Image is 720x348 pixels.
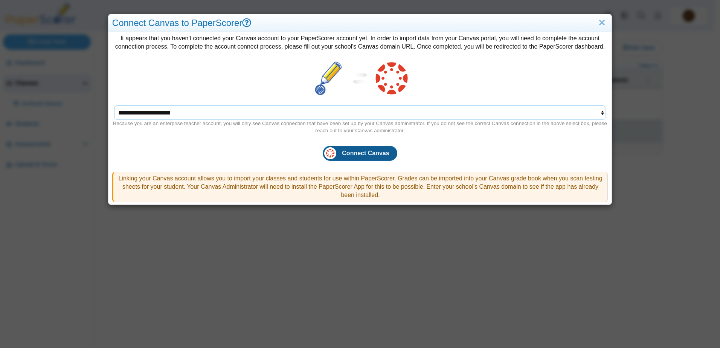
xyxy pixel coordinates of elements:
img: canvas-logo.png [373,60,410,97]
a: Close [596,17,608,29]
div: Linking your Canvas account allows you to import your classes and students for use within PaperSc... [112,172,608,202]
img: sync.svg [347,73,373,84]
span: Connect Canvas [342,150,389,156]
div: Connect Canvas to PaperScorer [108,14,612,32]
div: It appears that you haven't connected your Canvas account to your PaperScorer account yet. In ord... [108,32,612,205]
img: paper-scorer-favicon.png [310,60,347,97]
div: Because you are an enterprise teacher account, you will only see Canvas connection that have been... [112,120,608,134]
button: Connect Canvas [323,146,397,161]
